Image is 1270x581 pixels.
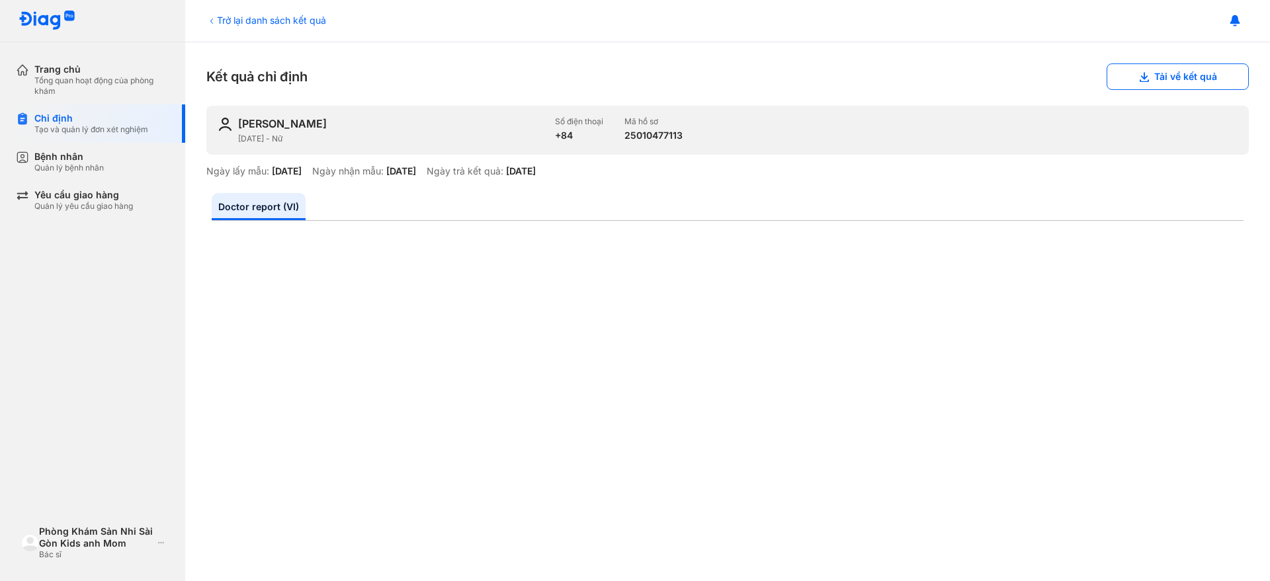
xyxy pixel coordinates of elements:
[34,75,169,97] div: Tổng quan hoạt động của phòng khám
[34,63,169,75] div: Trang chủ
[206,165,269,177] div: Ngày lấy mẫu:
[624,130,683,141] div: 25010477113
[555,130,603,141] div: +84
[39,549,153,560] div: Bác sĩ
[624,116,683,127] div: Mã hồ sơ
[386,165,416,177] div: [DATE]
[34,124,148,135] div: Tạo và quản lý đơn xét nghiệm
[34,151,104,163] div: Bệnh nhân
[34,112,148,124] div: Chỉ định
[21,534,39,552] img: logo
[238,134,544,144] div: [DATE] - Nữ
[19,11,75,31] img: logo
[217,116,233,132] img: user-icon
[39,525,153,549] div: Phòng Khám Sản Nhi Sài Gòn Kids anh Mom
[238,116,327,131] div: [PERSON_NAME]
[1107,63,1249,90] button: Tải về kết quả
[427,165,503,177] div: Ngày trả kết quả:
[34,189,133,201] div: Yêu cầu giao hàng
[312,165,384,177] div: Ngày nhận mẫu:
[272,165,302,177] div: [DATE]
[555,116,603,127] div: Số điện thoại
[34,201,133,212] div: Quản lý yêu cầu giao hàng
[212,193,306,220] a: Doctor report (VI)
[506,165,536,177] div: [DATE]
[206,13,326,27] div: Trở lại danh sách kết quả
[34,163,104,173] div: Quản lý bệnh nhân
[206,63,1249,90] div: Kết quả chỉ định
